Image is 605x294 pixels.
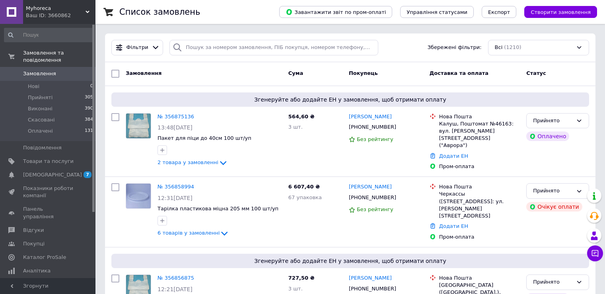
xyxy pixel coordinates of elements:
[26,12,95,19] div: Ваш ID: 3660862
[158,286,193,292] span: 12:21[DATE]
[23,240,45,247] span: Покупці
[115,257,586,265] span: Згенеруйте або додайте ЕН у замовлення, щоб отримати оплату
[533,187,573,195] div: Прийнято
[439,113,520,120] div: Нова Пошта
[85,127,93,135] span: 131
[119,7,200,17] h1: Список замовлень
[23,171,82,178] span: [DEMOGRAPHIC_DATA]
[288,124,303,130] span: 3 шт.
[526,202,582,212] div: Очікує оплати
[488,9,510,15] span: Експорт
[90,83,93,90] span: 0
[482,6,517,18] button: Експорт
[439,153,468,159] a: Додати ЕН
[495,44,503,51] span: Всі
[23,254,66,261] span: Каталог ProSale
[279,6,392,18] button: Завантажити звіт по пром-оплаті
[288,70,303,76] span: Cума
[439,223,468,229] a: Додати ЕН
[349,113,392,121] a: [PERSON_NAME]
[347,284,398,294] div: [PHONE_NUMBER]
[533,278,573,286] div: Прийнято
[23,49,95,64] span: Замовлення та повідомлення
[407,9,467,15] span: Управління статусами
[286,8,386,16] span: Завантажити звіт по пром-оплаті
[23,227,44,234] span: Відгуки
[428,44,482,51] span: Збережені фільтри:
[158,114,194,120] a: № 356875136
[400,6,474,18] button: Управління статусами
[439,183,520,190] div: Нова Пошта
[126,184,151,208] img: Фото товару
[158,184,194,190] a: № 356858994
[439,163,520,170] div: Пром-оплата
[524,6,597,18] button: Створити замовлення
[288,286,303,292] span: 3 шт.
[28,116,55,123] span: Скасовані
[587,245,603,261] button: Чат з покупцем
[439,233,520,241] div: Пром-оплата
[23,144,62,151] span: Повідомлення
[28,127,53,135] span: Оплачені
[288,114,315,120] span: 564,60 ₴
[357,206,393,212] span: Без рейтингу
[349,274,392,282] a: [PERSON_NAME]
[85,116,93,123] span: 384
[288,184,320,190] span: 6 607,40 ₴
[439,190,520,220] div: Черкассы ([STREET_ADDRESS]: ул. [PERSON_NAME][STREET_ADDRESS]
[357,136,393,142] span: Без рейтингу
[158,135,251,141] a: Пакет для піци до 40см 100 шт/уп
[349,183,392,191] a: [PERSON_NAME]
[288,194,322,200] span: 67 упаковка
[85,105,93,112] span: 390
[430,70,488,76] span: Доставка та оплата
[126,70,161,76] span: Замовлення
[126,114,151,138] img: Фото товару
[23,70,56,77] span: Замовлення
[531,9,591,15] span: Створити замовлення
[158,124,193,131] span: 13:48[DATE]
[85,94,93,101] span: 305
[158,230,220,236] span: 6 товарів у замовленні
[23,158,74,165] span: Товари та послуги
[349,70,378,76] span: Покупець
[126,44,148,51] span: Фільтри
[26,5,86,12] span: Myhoreca
[516,9,597,15] a: Створити замовлення
[4,28,94,42] input: Пошук
[288,275,315,281] span: 727,50 ₴
[28,94,53,101] span: Прийняті
[158,159,228,165] a: 2 товара у замовленні
[158,230,229,236] a: 6 товарів у замовленні
[169,40,378,55] input: Пошук за номером замовлення, ПІБ покупця, номером телефону, Email, номером накладної
[28,83,39,90] span: Нові
[23,206,74,220] span: Панель управління
[84,171,91,178] span: 7
[115,96,586,104] span: Згенеруйте або додайте ЕН у замовлення, щоб отримати оплату
[23,185,74,199] span: Показники роботи компанії
[28,105,53,112] span: Виконані
[526,131,569,141] div: Оплачено
[439,120,520,149] div: Калуш, Поштомат №46163: вул. [PERSON_NAME][STREET_ADDRESS] ("Аврора")
[533,117,573,125] div: Прийнято
[439,274,520,282] div: Нова Пошта
[158,275,194,281] a: № 356856875
[504,44,521,50] span: (1210)
[526,70,546,76] span: Статус
[347,192,398,203] div: [PHONE_NUMBER]
[347,122,398,132] div: [PHONE_NUMBER]
[158,160,218,166] span: 2 товара у замовленні
[158,206,278,212] a: Тарілка пластикова міцна 205 мм 100 шт/уп
[158,195,193,201] span: 12:31[DATE]
[23,267,51,274] span: Аналітика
